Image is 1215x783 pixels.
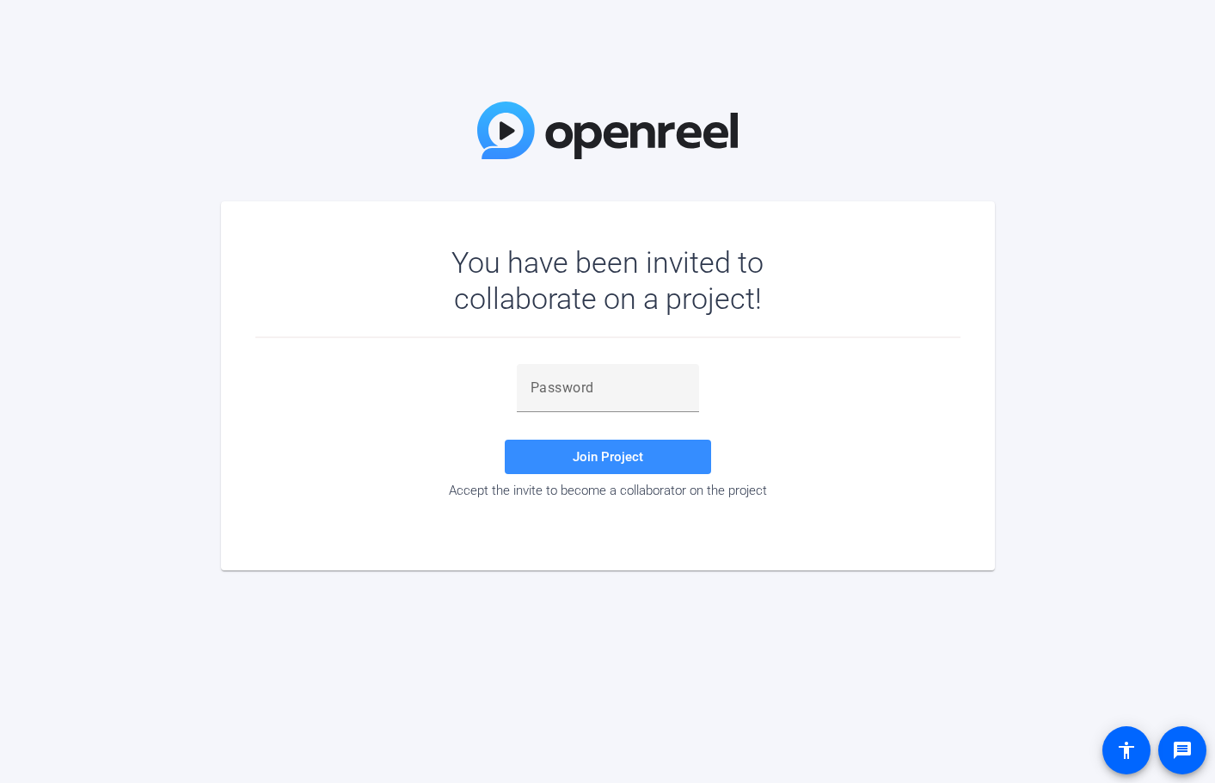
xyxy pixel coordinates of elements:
div: Accept the invite to become a collaborator on the project [255,483,960,498]
mat-icon: accessibility [1116,740,1137,761]
div: You have been invited to collaborate on a project! [402,244,813,317]
button: Join Project [505,440,711,474]
span: Join Project [573,449,643,465]
mat-icon: message [1172,740,1193,761]
img: OpenReel Logo [477,102,739,159]
input: Password [531,378,685,398]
